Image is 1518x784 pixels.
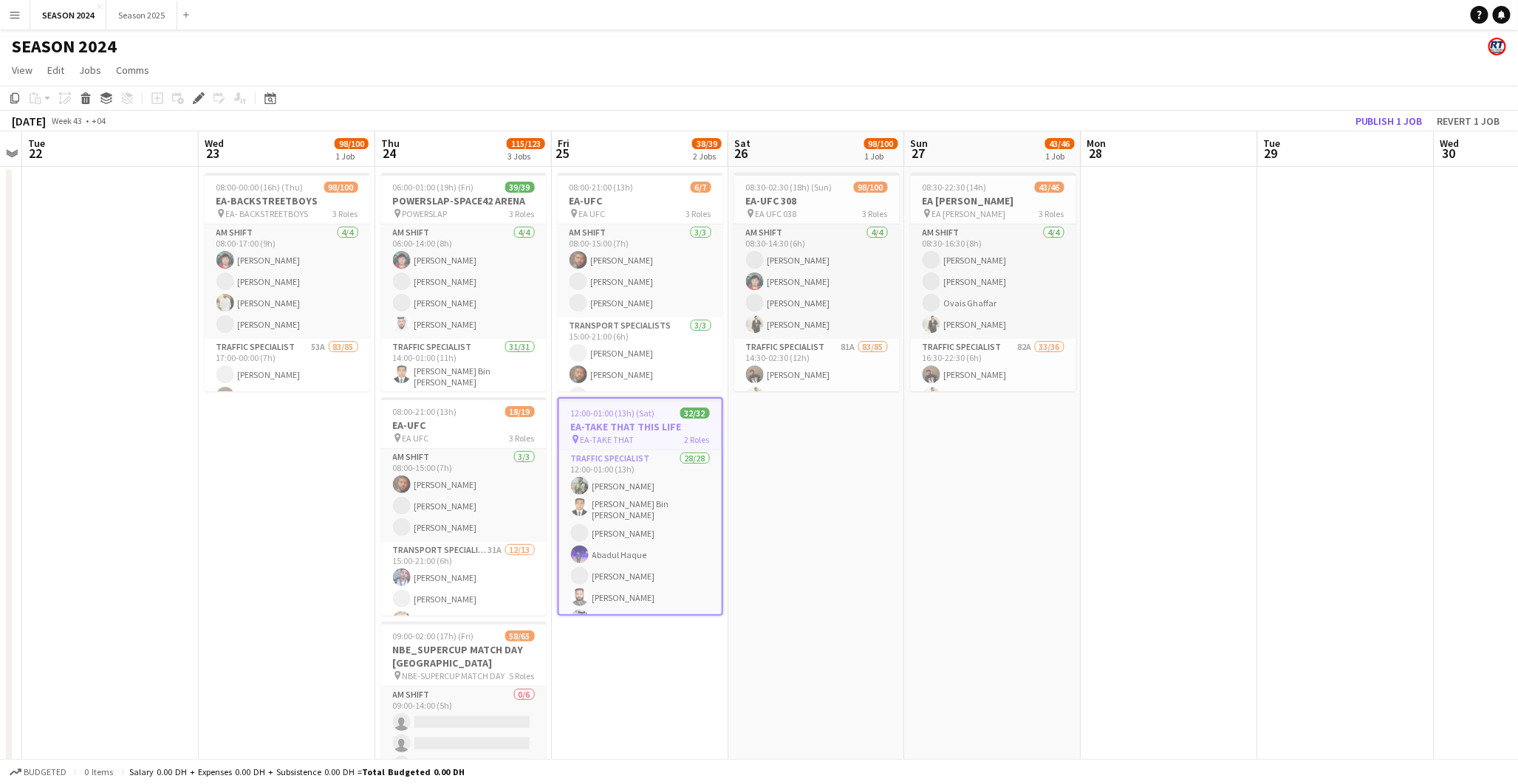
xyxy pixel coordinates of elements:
span: Tue [1264,137,1281,150]
app-card-role: AM SHIFT3/308:00-15:00 (7h)[PERSON_NAME][PERSON_NAME][PERSON_NAME] [381,449,547,542]
div: 1 Job [1046,151,1074,162]
a: Edit [41,61,70,80]
a: Comms [110,61,155,80]
span: Wed [205,137,224,150]
app-card-role: AM SHIFT3/308:00-15:00 (7h)[PERSON_NAME][PERSON_NAME][PERSON_NAME] [558,224,723,317]
app-job-card: 08:30-02:30 (18h) (Sun)98/100EA-UFC 308 EA UFC 0383 RolesAM SHIFT4/408:30-14:30 (6h)[PERSON_NAME]... [734,173,900,391]
app-card-role: Transport Specialists3/315:00-21:00 (6h)[PERSON_NAME][PERSON_NAME][PERSON_NAME] [558,317,723,410]
span: 3 Roles [686,208,711,219]
span: 43/46 [1035,182,1064,193]
span: Fri [558,137,570,150]
app-job-card: 08:00-21:00 (13h)6/7EA-UFC EA UFC3 RolesAM SHIFT3/308:00-15:00 (7h)[PERSON_NAME][PERSON_NAME][PER... [558,173,723,391]
span: 23 [202,145,224,162]
span: 58/65 [505,630,535,642]
div: 2 Jobs [693,151,721,162]
span: Mon [1087,137,1107,150]
span: 98/100 [324,182,358,193]
span: EA UFC [579,208,606,219]
span: 2 Roles [685,434,710,445]
span: 3 Roles [333,208,358,219]
div: [DATE] [12,114,46,128]
button: Budgeted [7,764,69,780]
h3: EA-TAKE THAT THIS LIFE [559,420,722,433]
span: Jobs [79,63,101,77]
span: EA UFC [403,433,429,444]
span: 3 Roles [1039,208,1064,219]
span: EA-TAKE THAT [581,434,635,445]
span: 39/39 [505,182,535,193]
h3: NBE_SUPERCUP MATCH DAY [GEOGRAPHIC_DATA] [381,643,547,670]
span: 6/7 [691,182,711,193]
span: 09:00-02:00 (17h) (Fri) [393,630,474,642]
span: EA [PERSON_NAME] [932,208,1006,219]
app-job-card: 08:30-22:30 (14h)43/46EA [PERSON_NAME] EA [PERSON_NAME]3 RolesAM SHIFT4/408:30-16:30 (8h)[PERSON_... [911,173,1076,391]
span: 26 [732,145,751,162]
span: 12:00-01:00 (13h) (Sat) [571,408,655,419]
h3: EA [PERSON_NAME] [911,194,1076,207]
div: 06:00-01:00 (19h) (Fri)39/39POWERSLAP-SPACE42 ARENA POWERSLAP3 RolesAM SHIFT4/406:00-14:00 (8h)[P... [381,173,547,391]
span: 29 [1262,145,1281,162]
a: Jobs [73,61,107,80]
h3: EA-UFC [381,419,547,432]
app-job-card: 08:00-21:00 (13h)18/19EA-UFC EA UFC3 RolesAM SHIFT3/308:00-15:00 (7h)[PERSON_NAME][PERSON_NAME][P... [381,397,547,616]
span: Edit [47,63,64,77]
span: 98/100 [854,182,888,193]
span: EA UFC 038 [756,208,797,219]
span: 25 [555,145,570,162]
span: 43/46 [1045,138,1075,149]
span: Wed [1440,137,1460,150]
span: 98/100 [864,138,898,149]
span: 08:30-02:30 (18h) (Sun) [746,182,832,193]
div: 3 Jobs [507,151,544,162]
span: 3 Roles [510,433,535,444]
span: EA- BACKSTREETBOYS [226,208,309,219]
button: Revert 1 job [1432,111,1506,131]
span: 08:00-00:00 (16h) (Thu) [216,182,304,193]
span: Tue [28,137,45,150]
app-job-card: 12:00-01:00 (13h) (Sat)32/32EA-TAKE THAT THIS LIFE EA-TAKE THAT2 RolesTraffic Specialist28/2812:0... [558,397,723,616]
span: NBE-SUPERCUP MATCH DAY [403,670,505,681]
span: 98/100 [335,138,369,149]
button: SEASON 2024 [30,1,106,30]
span: 30 [1438,145,1460,162]
span: 18/19 [505,406,535,417]
h3: EA-UFC 308 [734,194,900,207]
span: 5 Roles [510,670,535,681]
app-user-avatar: ROAD TRANSIT [1488,38,1506,55]
div: 1 Job [865,151,898,162]
span: 24 [379,145,400,162]
span: Sun [911,137,929,150]
div: Salary 0.00 DH + Expenses 0.00 DH + Subsistence 0.00 DH = [129,766,465,777]
span: 28 [1085,145,1107,162]
app-job-card: 08:00-00:00 (16h) (Thu)98/100EA-BACKSTREETBOYS EA- BACKSTREETBOYS3 RolesAM SHIFT4/408:00-17:00 (9... [205,173,370,391]
app-card-role: AM SHIFT4/408:00-17:00 (9h)[PERSON_NAME][PERSON_NAME][PERSON_NAME][PERSON_NAME] [205,224,370,339]
span: 38/39 [692,138,722,149]
span: 3 Roles [510,208,535,219]
span: 08:00-21:00 (13h) [570,182,634,193]
div: +04 [92,115,106,126]
span: 06:00-01:00 (19h) (Fri) [393,182,474,193]
h3: EA-UFC [558,194,723,207]
span: 22 [26,145,45,162]
button: Season 2025 [106,1,177,30]
span: Comms [116,63,149,77]
span: 32/32 [680,408,710,419]
app-card-role: AM SHIFT4/406:00-14:00 (8h)[PERSON_NAME][PERSON_NAME][PERSON_NAME][PERSON_NAME] [381,224,547,339]
h3: POWERSLAP-SPACE42 ARENA [381,194,547,207]
span: Budgeted [24,767,66,777]
span: 27 [909,145,929,162]
h1: SEASON 2024 [12,35,117,58]
span: 3 Roles [863,208,888,219]
app-card-role: AM SHIFT4/408:30-14:30 (6h)[PERSON_NAME][PERSON_NAME][PERSON_NAME][PERSON_NAME] [734,224,900,339]
span: View [12,63,33,77]
span: Week 43 [49,115,86,126]
a: View [6,61,38,80]
span: 08:00-21:00 (13h) [393,406,457,417]
h3: EA-BACKSTREETBOYS [205,194,370,207]
span: Thu [381,137,400,150]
